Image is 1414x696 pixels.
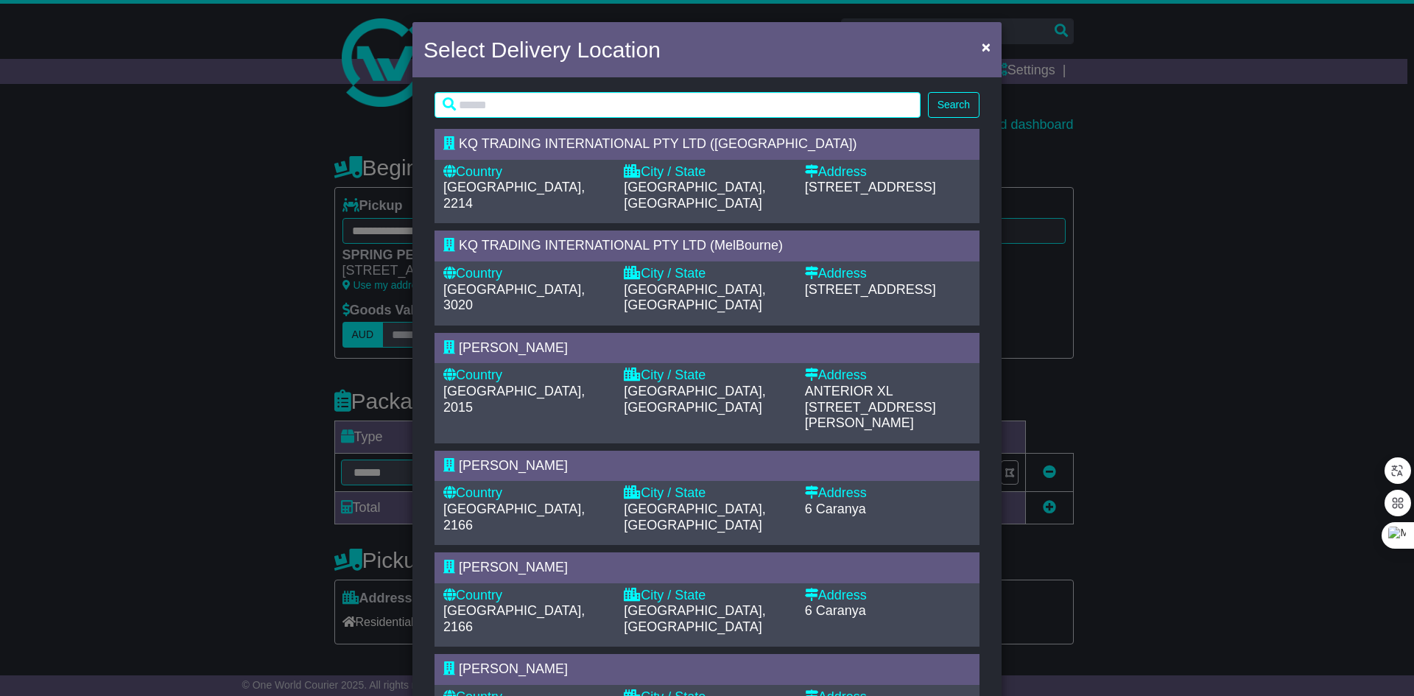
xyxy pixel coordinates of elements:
[443,603,585,634] span: [GEOGRAPHIC_DATA], 2166
[805,164,971,180] div: Address
[459,560,568,574] span: [PERSON_NAME]
[624,384,765,415] span: [GEOGRAPHIC_DATA], [GEOGRAPHIC_DATA]
[443,588,609,604] div: Country
[805,384,936,430] span: ANTERIOR XL [STREET_ADDRESS][PERSON_NAME]
[982,38,991,55] span: ×
[459,661,568,676] span: [PERSON_NAME]
[459,458,568,473] span: [PERSON_NAME]
[443,502,585,532] span: [GEOGRAPHIC_DATA], 2166
[443,368,609,384] div: Country
[805,282,936,297] span: [STREET_ADDRESS]
[443,282,585,313] span: [GEOGRAPHIC_DATA], 3020
[624,282,765,313] span: [GEOGRAPHIC_DATA], [GEOGRAPHIC_DATA]
[443,485,609,502] div: Country
[805,603,866,618] span: 6 Caranya
[805,485,971,502] div: Address
[928,92,979,118] button: Search
[459,340,568,355] span: [PERSON_NAME]
[974,32,998,62] button: Close
[459,238,783,253] span: KQ TRADING INTERNATIONAL PTY LTD (MelBourne)
[805,180,936,194] span: [STREET_ADDRESS]
[624,180,765,211] span: [GEOGRAPHIC_DATA], [GEOGRAPHIC_DATA]
[624,368,789,384] div: City / State
[443,384,585,415] span: [GEOGRAPHIC_DATA], 2015
[459,136,857,151] span: KQ TRADING INTERNATIONAL PTY LTD ([GEOGRAPHIC_DATA])
[443,180,585,211] span: [GEOGRAPHIC_DATA], 2214
[423,33,661,66] h4: Select Delivery Location
[624,485,789,502] div: City / State
[443,266,609,282] div: Country
[624,502,765,532] span: [GEOGRAPHIC_DATA], [GEOGRAPHIC_DATA]
[805,266,971,282] div: Address
[624,603,765,634] span: [GEOGRAPHIC_DATA], [GEOGRAPHIC_DATA]
[624,266,789,282] div: City / State
[624,588,789,604] div: City / State
[443,164,609,180] div: Country
[805,368,971,384] div: Address
[624,164,789,180] div: City / State
[805,588,971,604] div: Address
[805,502,866,516] span: 6 Caranya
